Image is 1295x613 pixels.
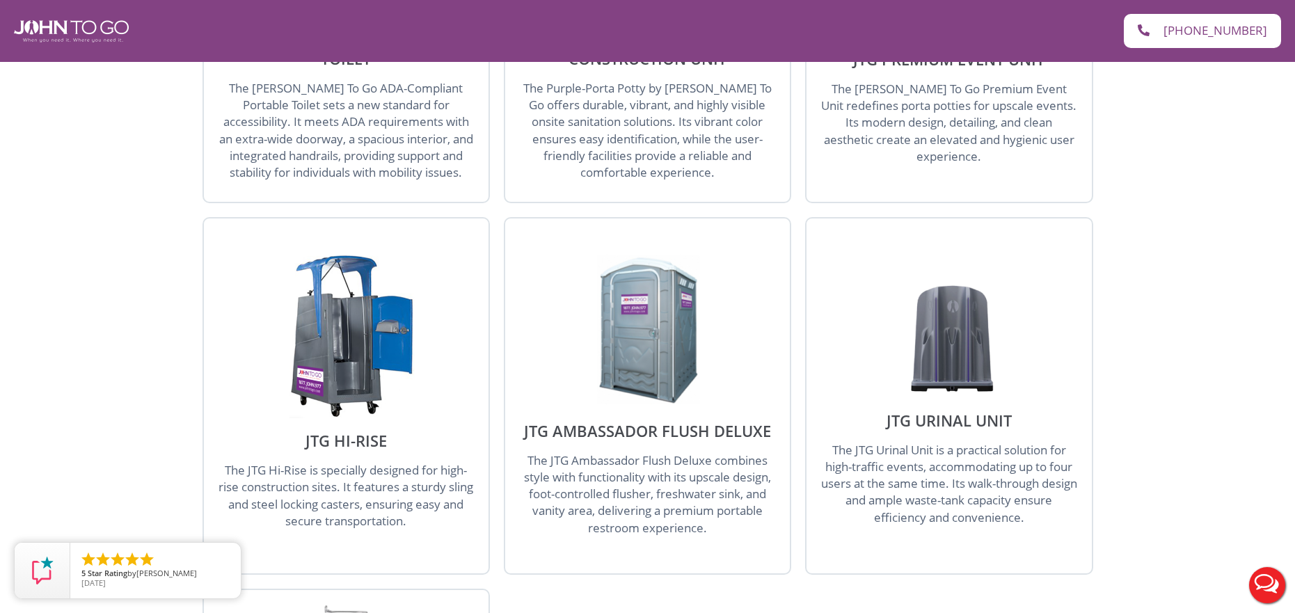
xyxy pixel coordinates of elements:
img: JTG Hi-Rise Unit [276,255,415,419]
span: [PHONE_NUMBER] [1163,24,1267,38]
h2: JTG Hi-Rise [218,433,475,448]
h2: JTG Premium Event Unit [820,51,1077,67]
li:  [95,551,111,568]
a: [PHONE_NUMBER] [1124,14,1281,48]
h2: Purple-Porta Potty: JTG Construction Unit [519,35,776,66]
span: The [PERSON_NAME] To Go ADA-Compliant Portable Toilet sets a new standard for accessibility. It m... [219,80,473,180]
span: Star Rating [88,568,127,578]
span: The JTG Urinal Unit is a practical solution for high-traffic events, accommodating up to four use... [821,442,1077,525]
img: John To Go [14,20,129,42]
span: [PERSON_NAME] [136,568,197,578]
h2: JTG Urinal Unit [820,413,1077,428]
h2: JTG ADA-Compliant Portable Toilet [218,35,475,66]
img: JTG Ambassador Oversize Flush Porta Potty Unit [581,249,714,409]
span: The Purple-Porta Potty by [PERSON_NAME] To Go offers durable, vibrant, and highly visible onsite ... [523,80,772,180]
button: Live Chat [1239,557,1295,613]
span: The [PERSON_NAME] To Go Premium Event Unit redefines porta potties for upscale events. Its modern... [821,81,1076,164]
span: The JTG Hi-Rise is specially designed for high-rise construction sites. It features a sturdy slin... [219,462,473,529]
li:  [80,551,97,568]
span: by [81,569,230,579]
span: 5 [81,568,86,578]
li:  [138,551,155,568]
li:  [109,551,126,568]
img: JTG Urinal Unit [891,260,1007,399]
span: [DATE] [81,578,106,588]
li:  [124,551,141,568]
h2: JTG Ambassador Flush Deluxe [519,423,776,438]
span: The JTG Ambassador Flush Deluxe combines style with functionality with its upscale design, foot-c... [524,452,771,536]
img: Review Rating [29,557,56,584]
